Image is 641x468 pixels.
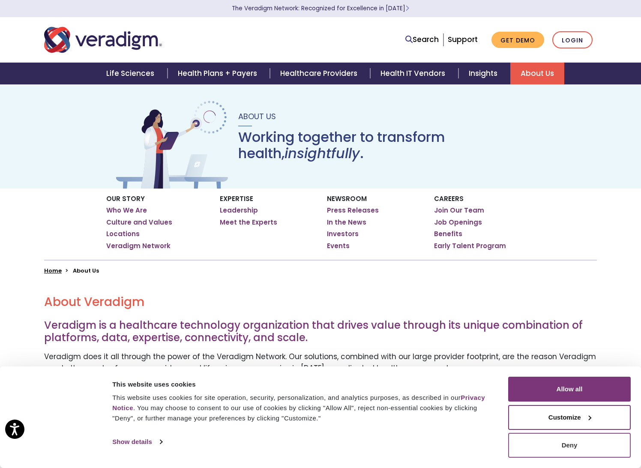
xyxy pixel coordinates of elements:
[448,34,478,45] a: Support
[434,242,506,250] a: Early Talent Program
[510,63,564,84] a: About Us
[112,435,162,448] a: Show details
[270,63,370,84] a: Healthcare Providers
[327,218,366,227] a: In the News
[508,377,631,402] button: Allow all
[44,26,162,54] img: Veradigm logo
[106,218,172,227] a: Culture and Values
[238,111,276,122] span: About Us
[220,206,258,215] a: Leadership
[405,4,409,12] span: Learn More
[168,63,270,84] a: Health Plans + Payers
[491,32,544,48] a: Get Demo
[434,230,462,238] a: Benefits
[327,230,359,238] a: Investors
[434,206,484,215] a: Join Our Team
[112,393,498,423] div: This website uses cookies for site operation, security, personalization, and analytics purposes, ...
[458,63,510,84] a: Insights
[220,218,277,227] a: Meet the Experts
[96,63,167,84] a: Life Sciences
[327,206,379,215] a: Press Releases
[405,34,439,45] a: Search
[238,129,528,162] h1: Working together to transform health, .
[232,4,409,12] a: The Veradigm Network: Recognized for Excellence in [DATE]Learn More
[106,206,147,215] a: Who We Are
[508,405,631,430] button: Customize
[44,351,597,374] p: Veradigm does it all through the power of the Veradigm Network. Our solutions, combined with our ...
[285,144,360,163] em: insightfully
[44,319,597,344] h3: Veradigm is a healthcare technology organization that drives value through its unique combination...
[112,379,498,390] div: This website uses cookies
[552,31,593,49] a: Login
[44,267,62,275] a: Home
[106,230,140,238] a: Locations
[44,295,597,309] h2: About Veradigm
[327,242,350,250] a: Events
[434,218,482,227] a: Job Openings
[370,63,458,84] a: Health IT Vendors
[508,433,631,458] button: Deny
[106,242,171,250] a: Veradigm Network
